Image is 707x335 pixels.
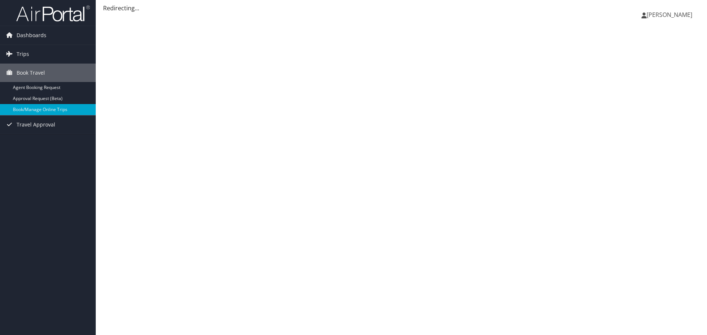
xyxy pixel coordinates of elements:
[103,4,700,13] div: Redirecting...
[17,64,45,82] span: Book Travel
[647,11,692,19] span: [PERSON_NAME]
[16,5,90,22] img: airportal-logo.png
[17,45,29,63] span: Trips
[17,115,55,134] span: Travel Approval
[17,26,46,44] span: Dashboards
[641,4,700,26] a: [PERSON_NAME]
